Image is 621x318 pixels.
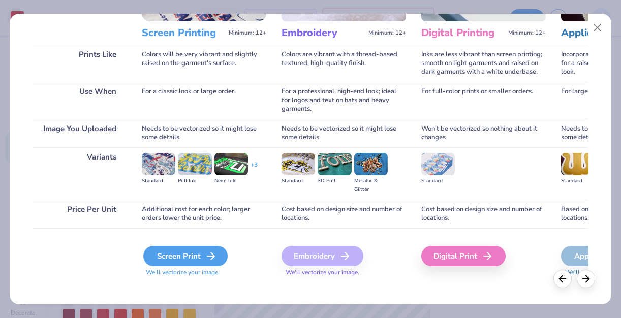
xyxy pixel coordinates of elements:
div: Metallic & Glitter [354,177,388,194]
div: + 3 [251,161,258,178]
div: Neon Ink [214,177,248,185]
div: Cost based on design size and number of locations. [282,200,406,228]
div: Standard [282,177,315,185]
div: Digital Print [421,246,506,266]
span: Minimum: 12+ [368,29,406,37]
div: Image You Uploaded [33,119,127,147]
button: Close [587,18,607,38]
img: Standard [142,153,175,175]
span: Minimum: 12+ [229,29,266,37]
img: Standard [561,153,595,175]
div: 3D Puff [318,177,351,185]
div: For a professional, high-end look; ideal for logos and text on hats and heavy garments. [282,82,406,119]
img: Standard [282,153,315,175]
div: Embroidery [282,246,363,266]
div: Cost based on design size and number of locations. [421,200,546,228]
div: Needs to be vectorized so it might lose some details [142,119,266,147]
div: Inks are less vibrant than screen printing; smooth on light garments and raised on dark garments ... [421,45,546,82]
div: Needs to be vectorized so it might lose some details [282,119,406,147]
div: Won't be vectorized so nothing about it changes [421,119,546,147]
h3: Digital Printing [421,26,504,40]
div: Screen Print [143,246,228,266]
span: We'll vectorize your image. [282,268,406,277]
div: Price Per Unit [33,200,127,228]
div: Prints Like [33,45,127,82]
div: Use When [33,82,127,119]
div: Puff Ink [178,177,211,185]
div: Colors are vibrant with a thread-based textured, high-quality finish. [282,45,406,82]
div: For a classic look or large order. [142,82,266,119]
div: Variants [33,147,127,200]
h3: Embroidery [282,26,364,40]
img: Puff Ink [178,153,211,175]
span: We'll vectorize your image. [142,268,266,277]
img: Standard [421,153,455,175]
img: Neon Ink [214,153,248,175]
div: Additional cost for each color; larger orders lower the unit price. [142,200,266,228]
div: Standard [561,177,595,185]
img: 3D Puff [318,153,351,175]
img: Metallic & Glitter [354,153,388,175]
h3: Screen Printing [142,26,225,40]
div: Standard [142,177,175,185]
div: For full-color prints or smaller orders. [421,82,546,119]
span: Minimum: 12+ [508,29,546,37]
div: Colors will be very vibrant and slightly raised on the garment's surface. [142,45,266,82]
div: Standard [421,177,455,185]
